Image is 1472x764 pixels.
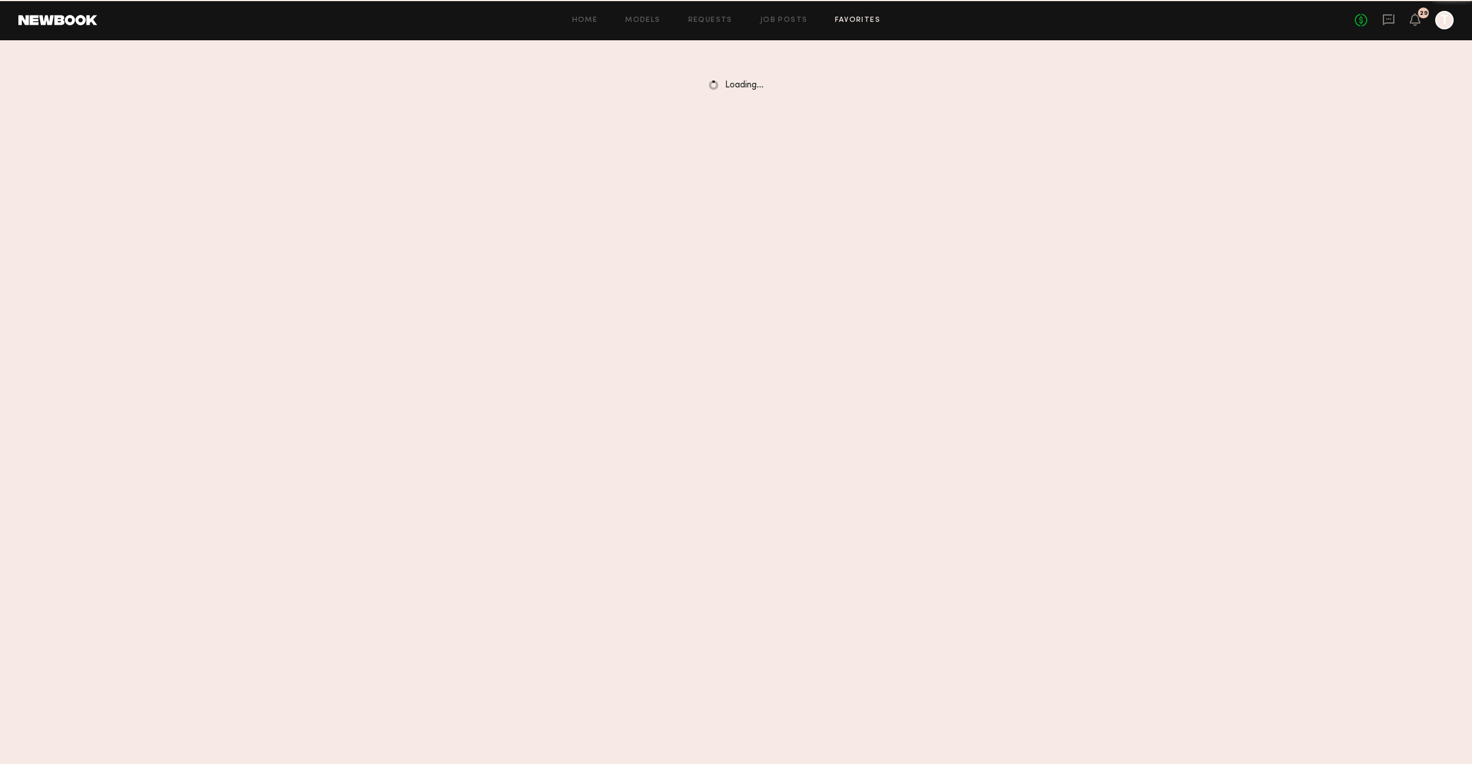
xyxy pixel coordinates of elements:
[572,17,598,24] a: Home
[725,81,764,90] span: Loading…
[625,17,660,24] a: Models
[688,17,733,24] a: Requests
[760,17,808,24] a: Job Posts
[1420,10,1428,17] div: 29
[835,17,880,24] a: Favorites
[1435,11,1454,29] a: T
